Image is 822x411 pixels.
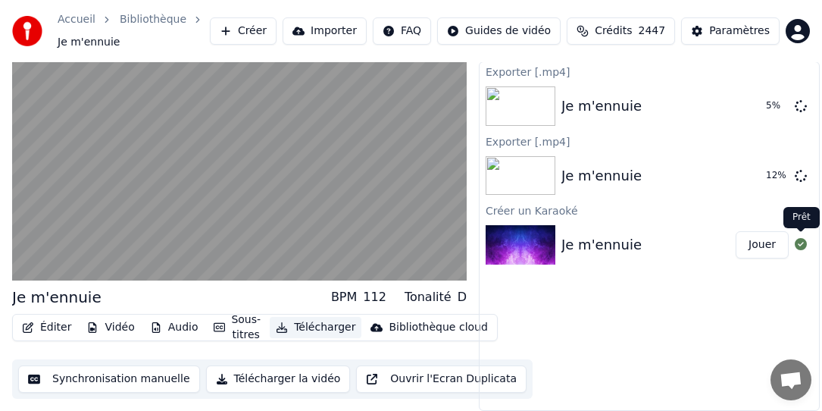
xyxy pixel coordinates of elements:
button: Audio [144,317,205,338]
span: Je m'ennuie [58,35,120,50]
button: FAQ [373,17,431,45]
button: Créer [210,17,277,45]
div: 5 % [766,100,789,112]
a: Bibliothèque [120,12,186,27]
div: Je m'ennuie [561,96,642,117]
span: 2447 [639,24,666,39]
button: Paramètres [681,17,780,45]
nav: breadcrumb [58,12,210,50]
div: Je m'ennuie [12,287,102,308]
button: Jouer [736,231,789,259]
div: Tonalité [405,288,452,306]
span: Crédits [595,24,632,39]
button: Vidéo [80,317,140,338]
button: Éditer [16,317,77,338]
div: D [458,288,467,306]
div: BPM [331,288,357,306]
button: Télécharger la vidéo [206,366,351,393]
button: Crédits2447 [567,17,675,45]
button: Sous-titres [208,309,267,346]
button: Synchronisation manuelle [18,366,200,393]
div: 12 % [766,170,789,182]
button: Ouvrir l'Ecran Duplicata [356,366,527,393]
div: Paramètres [709,24,770,39]
div: Créer un Karaoké [480,201,819,219]
button: Télécharger [270,317,361,338]
a: Accueil [58,12,95,27]
div: Je m'ennuie [561,165,642,187]
div: 112 [363,288,386,306]
img: youka [12,16,42,46]
button: Guides de vidéo [437,17,561,45]
button: Importer [283,17,367,45]
div: Ouvrir le chat [770,359,811,400]
div: Je m'ennuie [561,234,642,256]
div: Exporter [.mp4] [480,132,819,150]
div: Prêt [783,207,820,228]
div: Exporter [.mp4] [480,62,819,80]
div: Bibliothèque cloud [389,320,487,335]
